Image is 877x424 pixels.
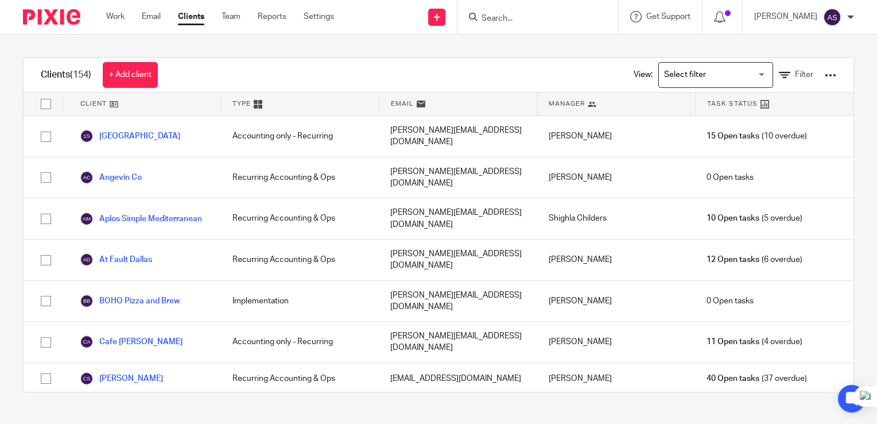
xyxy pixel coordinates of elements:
[80,253,94,267] img: svg%3E
[221,363,379,394] div: Recurring Accounting & Ops
[23,9,80,25] img: Pixie
[80,129,94,143] img: svg%3E
[80,372,163,386] a: [PERSON_NAME]
[537,116,696,157] div: [PERSON_NAME]
[221,281,379,322] div: Implementation
[707,172,754,183] span: 0 Open tasks
[103,62,158,88] a: + Add client
[707,373,806,384] span: (37 overdue)
[379,198,537,239] div: [PERSON_NAME][EMAIL_ADDRESS][DOMAIN_NAME]
[549,99,585,109] span: Manager
[221,198,379,239] div: Recurring Accounting & Ops
[537,322,696,363] div: [PERSON_NAME]
[80,212,94,226] img: svg%3E
[221,240,379,280] div: Recurring Accounting & Ops
[35,93,57,115] input: Select all
[80,335,94,349] img: svg%3E
[537,240,696,280] div: [PERSON_NAME]
[80,335,183,349] a: Cafe [PERSON_NAME]
[707,213,759,224] span: 10 Open tasks
[707,336,759,348] span: 11 Open tasks
[707,130,806,142] span: (10 overdue)
[304,11,334,22] a: Settings
[80,171,142,184] a: Angevin Co
[80,253,152,267] a: At Fault Dallas
[379,363,537,394] div: [EMAIL_ADDRESS][DOMAIN_NAME]
[80,99,107,109] span: Client
[795,71,813,79] span: Filter
[221,157,379,198] div: Recurring Accounting & Ops
[379,281,537,322] div: [PERSON_NAME][EMAIL_ADDRESS][DOMAIN_NAME]
[707,99,758,109] span: Task Status
[707,213,802,224] span: (5 overdue)
[222,11,240,22] a: Team
[258,11,286,22] a: Reports
[537,363,696,394] div: [PERSON_NAME]
[379,157,537,198] div: [PERSON_NAME][EMAIL_ADDRESS][DOMAIN_NAME]
[658,62,773,88] div: Search for option
[823,8,841,26] img: svg%3E
[754,11,817,22] p: [PERSON_NAME]
[142,11,161,22] a: Email
[707,295,754,307] span: 0 Open tasks
[379,240,537,280] div: [PERSON_NAME][EMAIL_ADDRESS][DOMAIN_NAME]
[707,254,759,265] span: 12 Open tasks
[80,372,94,386] img: svg%3E
[221,116,379,157] div: Accounting only - Recurring
[178,11,204,22] a: Clients
[379,322,537,363] div: [PERSON_NAME][EMAIL_ADDRESS][DOMAIN_NAME]
[707,373,759,384] span: 40 Open tasks
[80,129,180,143] a: [GEOGRAPHIC_DATA]
[537,281,696,322] div: [PERSON_NAME]
[391,99,414,109] span: Email
[537,157,696,198] div: [PERSON_NAME]
[80,294,94,308] img: svg%3E
[80,294,180,308] a: BOHO Pizza and Brew
[80,171,94,184] img: svg%3E
[616,58,836,92] div: View:
[221,322,379,363] div: Accounting only - Recurring
[537,198,696,239] div: Shighla Childers
[707,130,759,142] span: 15 Open tasks
[707,336,802,348] span: (4 overdue)
[232,99,251,109] span: Type
[707,254,802,265] span: (6 overdue)
[646,13,690,21] span: Get Support
[660,65,766,85] input: Search for option
[480,14,584,24] input: Search
[106,11,125,22] a: Work
[41,69,91,81] h1: Clients
[379,116,537,157] div: [PERSON_NAME][EMAIL_ADDRESS][DOMAIN_NAME]
[70,70,91,79] span: (154)
[80,212,202,226] a: Aplos Simple Mediterranean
